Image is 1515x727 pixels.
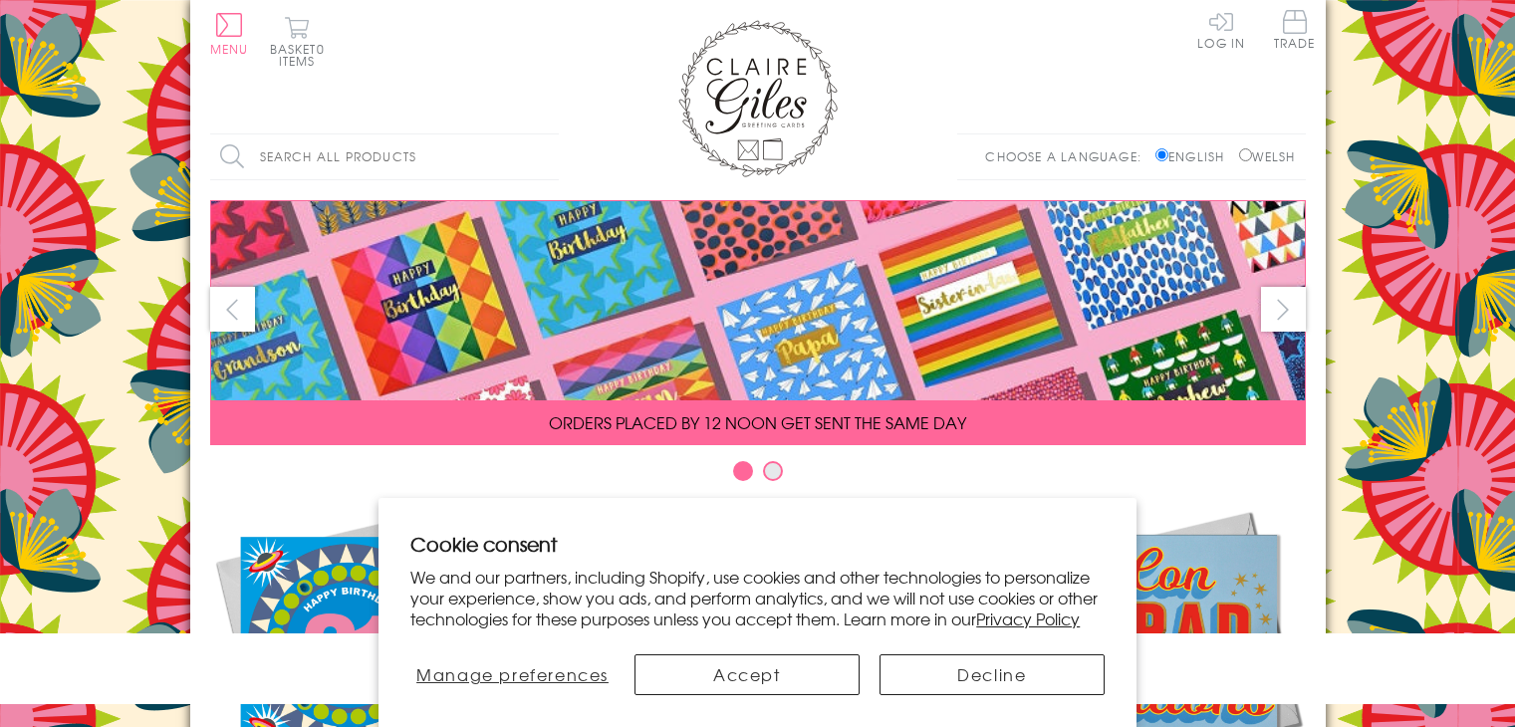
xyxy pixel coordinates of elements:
[763,461,783,481] button: Carousel Page 2
[1261,287,1306,332] button: next
[210,460,1306,491] div: Carousel Pagination
[1197,10,1245,49] a: Log In
[985,147,1151,165] p: Choose a language:
[1274,10,1316,49] span: Trade
[210,134,559,179] input: Search all products
[1155,147,1234,165] label: English
[539,134,559,179] input: Search
[270,16,325,67] button: Basket0 items
[416,662,609,686] span: Manage preferences
[210,40,249,58] span: Menu
[976,606,1080,630] a: Privacy Policy
[549,410,966,434] span: ORDERS PLACED BY 12 NOON GET SENT THE SAME DAY
[410,530,1105,558] h2: Cookie consent
[210,287,255,332] button: prev
[1239,148,1252,161] input: Welsh
[678,20,838,177] img: Claire Giles Greetings Cards
[880,654,1105,695] button: Decline
[1274,10,1316,53] a: Trade
[733,461,753,481] button: Carousel Page 1 (Current Slide)
[634,654,860,695] button: Accept
[410,567,1105,628] p: We and our partners, including Shopify, use cookies and other technologies to personalize your ex...
[410,654,615,695] button: Manage preferences
[1155,148,1168,161] input: English
[1239,147,1296,165] label: Welsh
[210,13,249,55] button: Menu
[279,40,325,70] span: 0 items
